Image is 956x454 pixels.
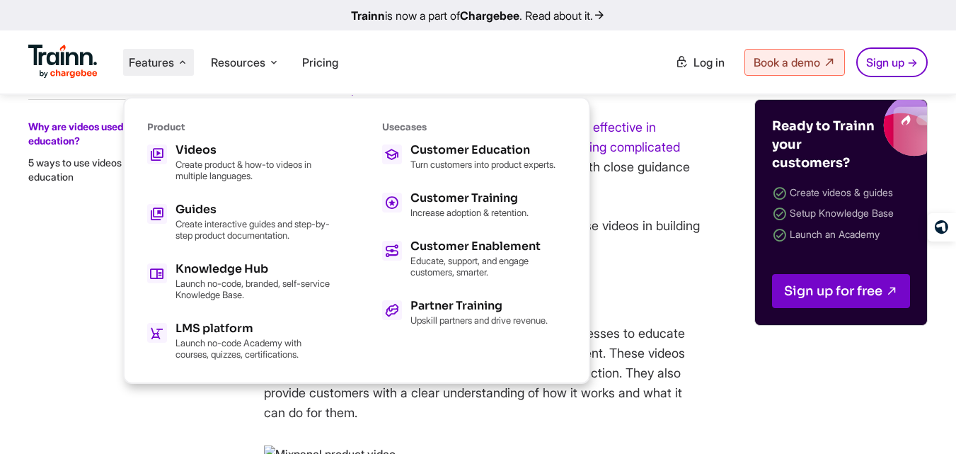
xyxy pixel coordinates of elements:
[460,8,519,23] b: Chargebee
[175,278,331,300] p: Launch no-code, branded, self-service Knowledge Base.
[175,323,331,334] h5: LMS platform
[410,193,529,204] h5: Customer Training
[382,193,566,218] a: Customer Training Increase adoption & retention.
[382,300,566,326] a: Partner Training Upskill partners and drive revenue.
[382,121,566,133] h6: Usecases
[382,144,566,170] a: Customer Education Turn customers into product experts.
[772,117,878,172] h4: Ready to Trainn your customers?
[147,204,331,241] a: Guides Create interactive guides and step-by-step product documentation.
[175,204,331,215] h5: Guides
[147,144,331,181] a: Videos Create product & how-to videos in multiple languages.
[744,49,845,76] a: Book a demo
[410,207,529,218] p: Increase adoption & retention.
[264,81,655,96] a: Hound Studio specializes in 2D and 3D animation and video creation
[410,159,555,170] p: Turn customers into product experts.
[772,183,910,204] li: Create videos & guides
[856,47,928,77] a: Sign up →
[129,55,174,70] span: Features
[693,55,725,69] span: Log in
[147,323,331,360] a: LMS platform Launch no-code Academy with courses, quizzes, certifications.
[410,300,548,312] h5: Partner Training
[667,50,733,75] a: Log in
[382,241,566,278] a: Customer Enablement Educate, support, and engage customers, smarter.
[175,263,331,275] h5: Knowledge Hub
[175,159,331,181] p: Create product & how-to videos in multiple languages.
[754,55,820,69] span: Book a demo
[28,120,179,147] a: Why are videos used in customer education?
[410,255,566,278] p: Educate, support, and engage customers, smarter.
[410,241,566,252] h5: Customer Enablement
[410,314,548,326] p: Upskill partners and drive revenue.
[351,8,385,23] b: Trainn
[772,274,910,308] a: Sign up for free
[28,157,177,183] a: 5 ways to use videos in customer education
[772,204,910,225] li: Setup Knowledge Base
[211,55,265,70] span: Resources
[885,386,956,454] iframe: Chat Widget
[410,144,555,156] h5: Customer Education
[772,225,910,246] li: Launch an Academy
[784,100,927,157] img: Trainn blogs
[147,263,331,300] a: Knowledge Hub Launch no-code, branded, self-service Knowledge Base.
[147,121,331,133] h6: Product
[175,337,331,360] p: Launch no-code Academy with courses, quizzes, certifications.
[28,45,98,79] img: Trainn Logo
[175,144,331,156] h5: Videos
[302,55,338,69] a: Pricing
[175,218,331,241] p: Create interactive guides and step-by-step product documentation.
